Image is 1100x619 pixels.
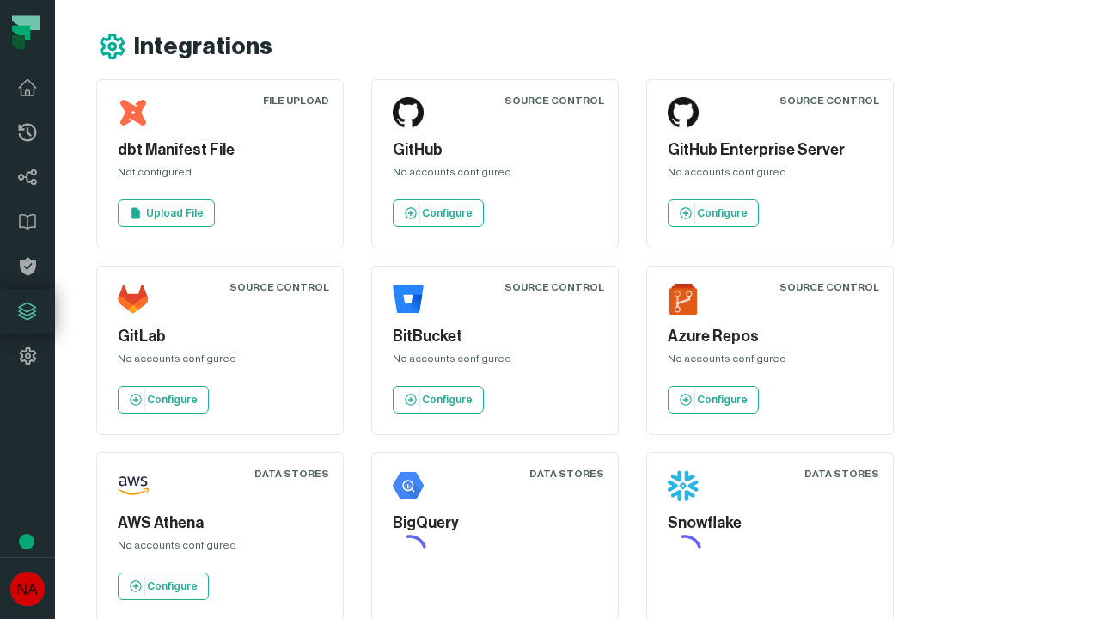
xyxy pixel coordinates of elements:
[668,199,759,227] a: Configure
[118,470,149,501] img: AWS Athena
[118,284,149,315] img: GitLab
[668,284,699,315] img: Azure Repos
[504,94,604,107] div: Source Control
[393,386,484,414] a: Configure
[393,97,424,128] img: GitHub
[668,386,759,414] a: Configure
[668,138,872,162] h5: GitHub Enterprise Server
[668,512,872,535] h5: Snowflake
[529,467,604,481] div: Data Stores
[422,393,473,407] p: Configure
[118,165,322,186] div: Not configured
[147,579,198,593] p: Configure
[779,94,879,107] div: Source Control
[804,467,879,481] div: Data Stores
[668,352,872,372] div: No accounts configured
[118,386,209,414] a: Configure
[393,199,484,227] a: Configure
[118,538,322,559] div: No accounts configured
[393,512,597,535] h5: BigQuery
[229,280,329,294] div: Source Control
[393,470,424,501] img: BigQuery
[118,352,322,372] div: No accounts configured
[134,32,272,62] h1: Integrations
[147,393,198,407] p: Configure
[393,352,597,372] div: No accounts configured
[254,467,329,481] div: Data Stores
[118,138,322,162] h5: dbt Manifest File
[10,572,45,606] img: avatar of No Repos Account
[668,325,872,348] h5: Azure Repos
[393,325,597,348] h5: BitBucket
[393,165,597,186] div: No accounts configured
[118,512,322,535] h5: AWS Athena
[118,573,209,600] a: Configure
[118,199,215,227] a: Upload File
[118,97,149,128] img: dbt Manifest File
[697,393,748,407] p: Configure
[422,206,473,220] p: Configure
[668,470,699,501] img: Snowflake
[779,280,879,294] div: Source Control
[504,280,604,294] div: Source Control
[118,325,322,348] h5: GitLab
[393,284,424,315] img: BitBucket
[263,94,329,107] div: File Upload
[697,206,748,220] p: Configure
[19,534,34,549] div: Tooltip anchor
[393,138,597,162] h5: GitHub
[668,97,699,128] img: GitHub Enterprise Server
[668,165,872,186] div: No accounts configured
